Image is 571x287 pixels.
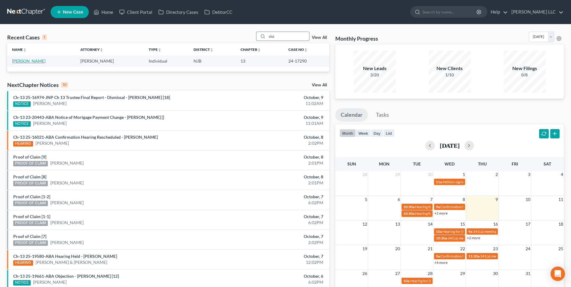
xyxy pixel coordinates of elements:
[224,259,323,265] div: 12:02PM
[462,196,466,203] span: 8
[558,221,564,228] span: 18
[442,180,467,184] span: Petition signing
[50,180,84,186] a: [PERSON_NAME]
[304,48,308,52] i: unfold_more
[430,196,433,203] span: 7
[395,270,401,277] span: 27
[508,7,563,17] a: [PERSON_NAME] LLC
[210,48,213,52] i: unfold_more
[395,221,401,228] span: 13
[13,273,119,279] a: Ch-13 25-19661-ABA Objection - [PERSON_NAME] [12]
[33,120,67,126] a: [PERSON_NAME]
[13,221,48,226] div: PROOF OF CLAIM
[50,239,84,245] a: [PERSON_NAME]
[525,221,531,228] span: 17
[194,47,213,52] a: Districtunfold_more
[364,196,368,203] span: 5
[13,154,46,159] a: Proof of Claim [9]
[397,196,401,203] span: 6
[462,171,466,178] span: 1
[312,83,327,87] a: View All
[224,233,323,239] div: October, 7
[13,201,48,206] div: PROOF OF CLAIM
[347,161,356,166] span: Sun
[224,94,323,100] div: October, 9
[427,245,433,252] span: 21
[415,205,494,209] span: Hearing for [PERSON_NAME] & [PERSON_NAME]
[36,140,69,146] a: [PERSON_NAME]
[436,180,442,184] span: 11a
[13,240,48,246] div: PROOF OF CLAIM
[560,171,564,178] span: 4
[7,34,47,41] div: Recent Cases
[354,72,396,78] div: 3/20
[13,174,46,179] a: Proof of Claim [8]
[50,160,84,166] a: [PERSON_NAME]
[362,221,368,228] span: 12
[224,140,323,146] div: 2:02PM
[149,47,161,52] a: Typeunfold_more
[362,270,368,277] span: 26
[335,35,378,42] h3: Monthly Progress
[403,205,414,209] span: 10:30a
[33,100,67,106] a: [PERSON_NAME]
[495,171,498,178] span: 2
[492,221,498,228] span: 16
[473,229,531,234] span: 341(a) meeting for [PERSON_NAME]
[371,108,394,122] a: Tasks
[224,200,323,206] div: 6:02PM
[91,7,116,17] a: Home
[525,196,531,203] span: 10
[224,220,323,226] div: 6:02PM
[436,254,440,258] span: 9a
[442,229,489,234] span: Hearing for [PERSON_NAME]
[224,279,323,285] div: 6:02PM
[440,205,509,209] span: Confirmation hearing for [PERSON_NAME]
[13,260,33,266] div: HEARING
[224,134,323,140] div: October, 8
[460,270,466,277] span: 29
[224,214,323,220] div: October, 7
[12,47,26,52] a: Nameunfold_more
[155,7,201,17] a: Directory Cases
[429,65,471,72] div: New Clients
[224,154,323,160] div: October, 8
[158,48,161,52] i: unfold_more
[495,196,498,203] span: 9
[13,214,50,219] a: Proof of Claim [1-1]
[50,200,84,206] a: [PERSON_NAME]
[61,82,68,88] div: 10
[525,245,531,252] span: 24
[356,129,371,137] button: week
[512,161,518,166] span: Fri
[492,245,498,252] span: 23
[76,55,144,66] td: [PERSON_NAME]
[236,55,284,66] td: 13
[224,253,323,259] div: October, 7
[257,48,261,52] i: unfold_more
[241,47,261,52] a: Chapterunfold_more
[36,259,107,265] a: [PERSON_NAME] & [PERSON_NAME]
[558,196,564,203] span: 11
[488,7,508,17] a: Help
[492,270,498,277] span: 30
[100,48,103,52] i: unfold_more
[189,55,236,66] td: NJB
[362,245,368,252] span: 19
[427,270,433,277] span: 28
[427,221,433,228] span: 14
[527,171,531,178] span: 3
[340,129,356,137] button: month
[23,48,26,52] i: unfold_more
[429,72,471,78] div: 1/10
[42,35,47,40] div: 1
[13,234,46,239] a: Proof of Claim [7]
[144,55,189,66] td: Individual
[288,47,308,52] a: Case Nounfold_more
[544,161,551,166] span: Sat
[201,7,235,17] a: DebtorCC
[13,101,31,107] div: NOTICE
[80,47,103,52] a: Attorneyunfold_more
[224,100,323,106] div: 11:02AM
[335,108,368,122] a: Calendar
